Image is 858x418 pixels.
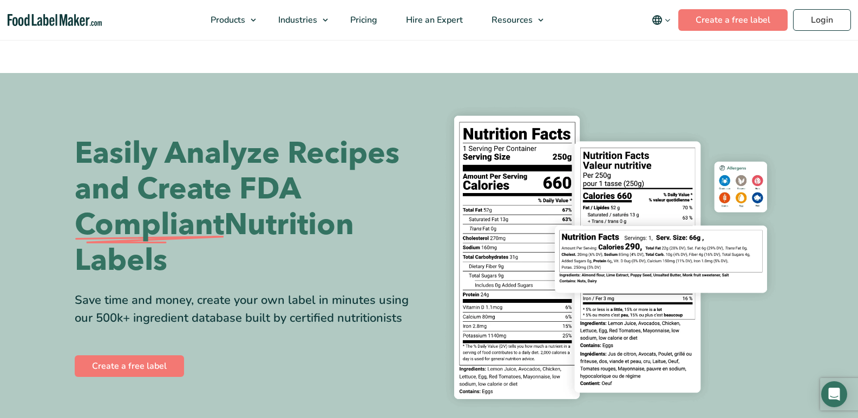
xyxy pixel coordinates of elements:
[207,14,246,26] span: Products
[347,14,378,26] span: Pricing
[678,9,788,31] a: Create a free label
[75,136,421,278] h1: Easily Analyze Recipes and Create FDA Nutrition Labels
[75,207,224,243] span: Compliant
[821,381,847,407] div: Open Intercom Messenger
[403,14,464,26] span: Hire an Expert
[275,14,318,26] span: Industries
[793,9,851,31] a: Login
[75,291,421,327] div: Save time and money, create your own label in minutes using our 500k+ ingredient database built b...
[75,355,184,377] a: Create a free label
[488,14,534,26] span: Resources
